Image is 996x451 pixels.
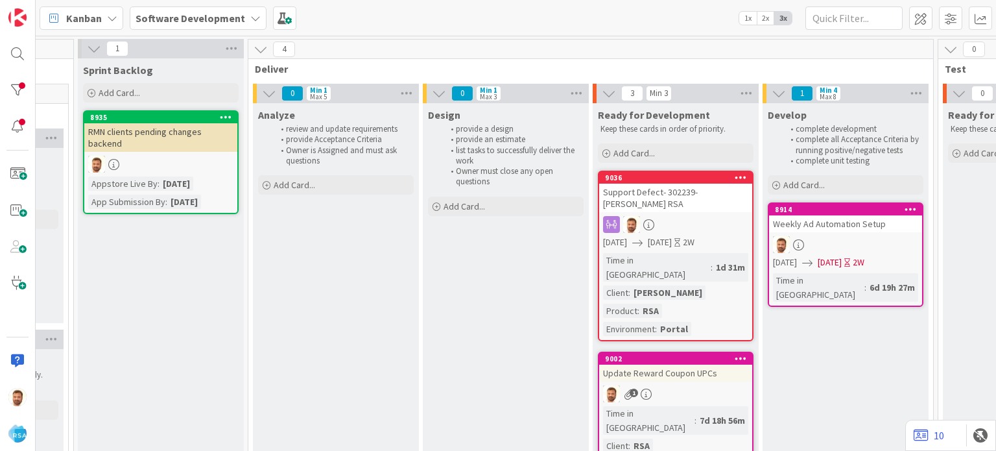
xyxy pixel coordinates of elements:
[136,12,245,25] b: Software Development
[480,93,497,100] div: Max 3
[451,86,473,101] span: 0
[630,389,638,397] span: 1
[603,304,637,318] div: Product
[258,108,295,121] span: Analyze
[165,195,167,209] span: :
[914,428,944,443] a: 10
[637,304,639,318] span: :
[599,353,752,365] div: 9002
[255,62,917,75] span: Deliver
[805,6,903,30] input: Quick Filter...
[599,184,752,212] div: Support Defect- 302239- [PERSON_NAME] RSA
[90,113,237,122] div: 8935
[783,156,921,166] li: complete unit testing
[88,177,158,191] div: Appstore Live By
[598,171,753,341] a: 9036Support Defect- 302239- [PERSON_NAME] RSAAS[DATE][DATE]2WTime in [GEOGRAPHIC_DATA]:1d 31mClie...
[623,216,640,233] img: AS
[84,112,237,123] div: 8935
[866,280,918,295] div: 6d 19h 27m
[605,354,752,363] div: 9002
[603,385,620,402] img: AS
[820,93,836,100] div: Max 8
[158,177,160,191] span: :
[444,145,582,167] li: list tasks to successfully deliver the work
[83,110,239,214] a: 8935RMN clients pending changes backendASAppstore Live By:[DATE]App Submission By:[DATE]
[84,112,237,152] div: 8935RMN clients pending changes backend
[711,260,713,274] span: :
[106,41,128,56] span: 1
[773,236,790,253] img: AS
[480,87,497,93] div: Min 1
[768,202,923,307] a: 8914Weekly Ad Automation SetupAS[DATE][DATE]2WTime in [GEOGRAPHIC_DATA]:6d 19h 27m
[696,413,748,428] div: 7d 18h 56m
[167,195,201,209] div: [DATE]
[273,42,295,57] span: 4
[444,134,582,145] li: provide an estimate
[599,385,752,402] div: AS
[599,365,752,382] div: Update Reward Coupon UPCs
[774,12,792,25] span: 3x
[963,42,985,57] span: 0
[444,124,582,134] li: provide a design
[8,388,27,406] img: AS
[444,166,582,188] li: Owner must close any open questions
[310,87,327,93] div: Min 1
[630,286,705,300] div: [PERSON_NAME]
[598,108,710,121] span: Ready for Development
[8,424,27,443] img: avatar
[864,280,866,295] span: :
[769,204,922,215] div: 8914
[83,64,153,77] span: Sprint Backlog
[444,201,485,212] span: Add Card...
[603,322,655,336] div: Environment
[599,216,752,233] div: AS
[971,86,993,101] span: 0
[769,236,922,253] div: AS
[683,236,694,249] div: 2W
[769,215,922,232] div: Weekly Ad Automation Setup
[88,156,105,173] img: AS
[66,10,102,26] span: Kanban
[274,124,412,134] li: review and update requirements
[281,86,303,101] span: 0
[621,86,643,101] span: 3
[655,322,657,336] span: :
[657,322,691,336] div: Portal
[599,172,752,212] div: 9036Support Defect- 302239- [PERSON_NAME] RSA
[773,256,797,269] span: [DATE]
[99,87,140,99] span: Add Card...
[8,8,27,27] img: Visit kanbanzone.com
[84,156,237,173] div: AS
[773,273,864,302] div: Time in [GEOGRAPHIC_DATA]
[274,179,315,191] span: Add Card...
[428,108,460,121] span: Design
[713,260,748,274] div: 1d 31m
[628,286,630,300] span: :
[600,124,751,134] p: Keep these cards in order of priority.
[775,205,922,214] div: 8914
[603,236,627,249] span: [DATE]
[274,134,412,145] li: provide Acceptance Criteria
[310,93,327,100] div: Max 5
[603,286,628,300] div: Client
[599,353,752,382] div: 9002Update Reward Coupon UPCs
[694,413,696,428] span: :
[783,124,921,134] li: complete development
[820,87,837,93] div: Min 4
[757,12,774,25] span: 2x
[648,236,672,249] span: [DATE]
[783,179,825,191] span: Add Card...
[84,123,237,152] div: RMN clients pending changes backend
[639,304,662,318] div: RSA
[791,86,813,101] span: 1
[88,195,165,209] div: App Submission By
[739,12,757,25] span: 1x
[605,173,752,182] div: 9036
[160,177,193,191] div: [DATE]
[603,253,711,282] div: Time in [GEOGRAPHIC_DATA]
[783,134,921,156] li: complete all Acceptance Criteria by running positive/negative tests
[603,406,694,435] div: Time in [GEOGRAPHIC_DATA]
[818,256,842,269] span: [DATE]
[650,90,668,97] div: Min 3
[274,145,412,167] li: Owner is Assigned and must ask questions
